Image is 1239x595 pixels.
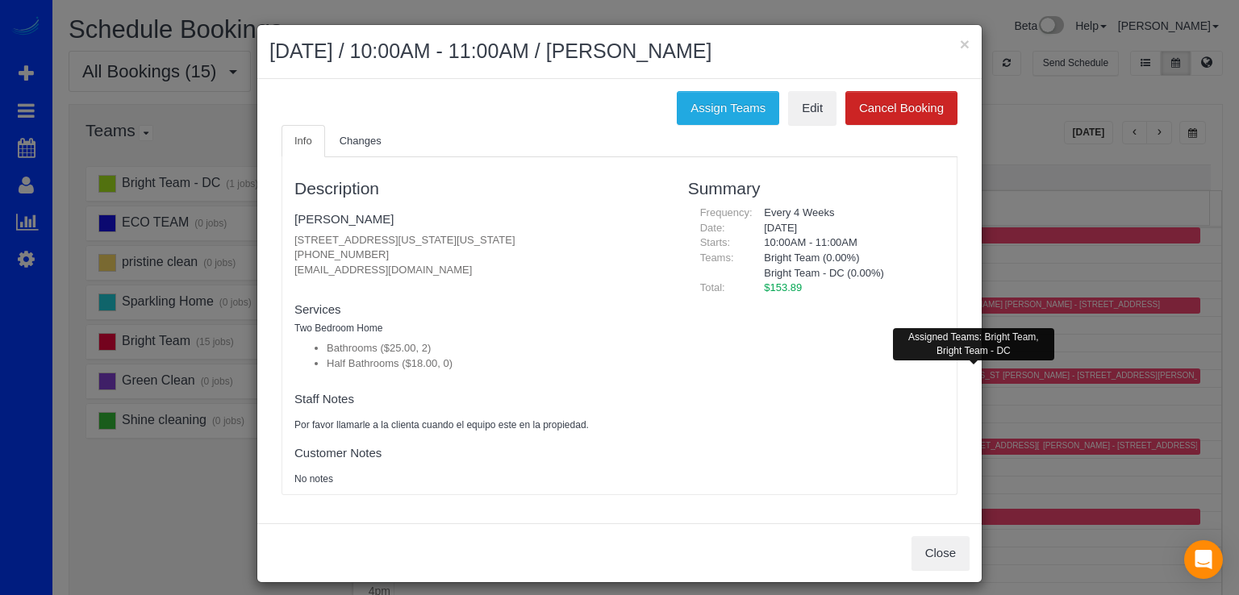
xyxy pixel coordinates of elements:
button: Close [912,536,970,570]
a: Changes [327,125,394,158]
span: Teams: [700,252,734,264]
p: [STREET_ADDRESS][US_STATE][US_STATE] [PHONE_NUMBER] [EMAIL_ADDRESS][DOMAIN_NAME] [294,233,664,278]
span: Total: [700,281,725,293]
div: Open Intercom Messenger [1184,540,1223,579]
button: Cancel Booking [845,91,957,125]
h4: Staff Notes [294,393,664,406]
a: Info [282,125,325,158]
li: Half Bathrooms ($18.00, 0) [327,356,664,372]
div: [DATE] [752,221,945,236]
h3: Summary [688,179,945,198]
h5: Two Bedroom Home [294,323,664,334]
li: Bright Team - DC (0.00%) [764,266,932,281]
pre: Por favor llamarle a la clienta cuando el equipo este en la propiedad. [294,418,664,432]
button: Assign Teams [677,91,779,125]
button: × [960,35,970,52]
span: Starts: [700,236,731,248]
li: Bathrooms ($25.00, 2) [327,341,664,356]
h2: [DATE] / 10:00AM - 11:00AM / [PERSON_NAME] [269,37,970,66]
li: Bright Team (0.00%) [764,251,932,266]
h4: Services [294,303,664,317]
span: Changes [340,135,382,147]
span: Frequency: [700,206,753,218]
span: Date: [700,222,725,234]
div: Assigned Teams: Bright Team, Bright Team - DC [893,328,1054,360]
div: Every 4 Weeks [752,206,945,221]
span: $153.89 [764,281,802,293]
pre: No notes [294,472,664,486]
h3: Description [294,179,664,198]
span: Info [294,135,312,147]
a: [PERSON_NAME] [294,212,394,226]
h4: Customer Notes [294,447,664,460]
div: 10:00AM - 11:00AM [752,235,945,251]
a: Edit [788,91,836,125]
